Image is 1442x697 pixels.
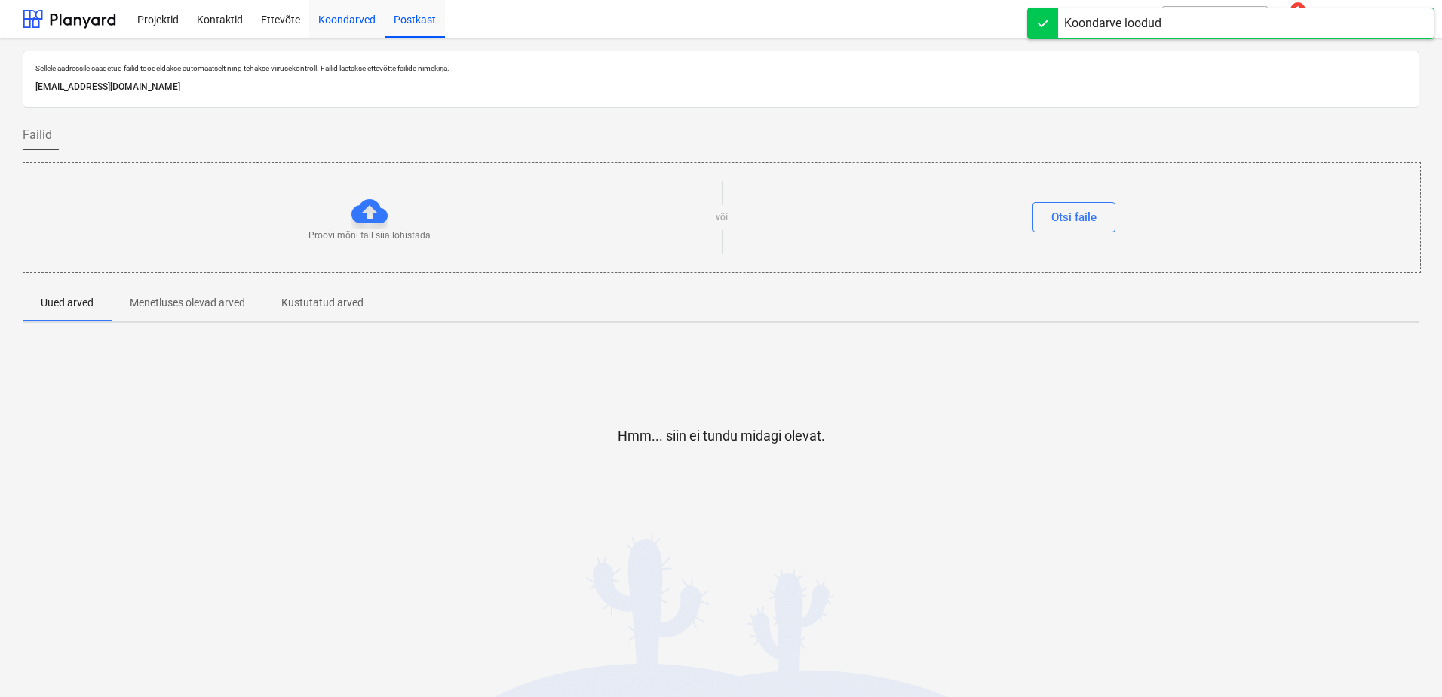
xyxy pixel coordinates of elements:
[1367,625,1442,697] iframe: Chat Widget
[35,79,1407,95] p: [EMAIL_ADDRESS][DOMAIN_NAME]
[716,211,728,224] p: või
[130,295,245,311] p: Menetluses olevad arved
[281,295,364,311] p: Kustutatud arved
[1064,14,1161,32] div: Koondarve loodud
[23,162,1421,273] div: Proovi mõni fail siia lohistadavõiOtsi faile
[1032,202,1115,232] button: Otsi faile
[41,295,94,311] p: Uued arved
[618,427,825,445] p: Hmm... siin ei tundu midagi olevat.
[23,126,52,144] span: Failid
[35,63,1407,73] p: Sellele aadressile saadetud failid töödeldakse automaatselt ning tehakse viirusekontroll. Failid ...
[308,229,431,242] p: Proovi mõni fail siia lohistada
[1051,207,1097,227] div: Otsi faile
